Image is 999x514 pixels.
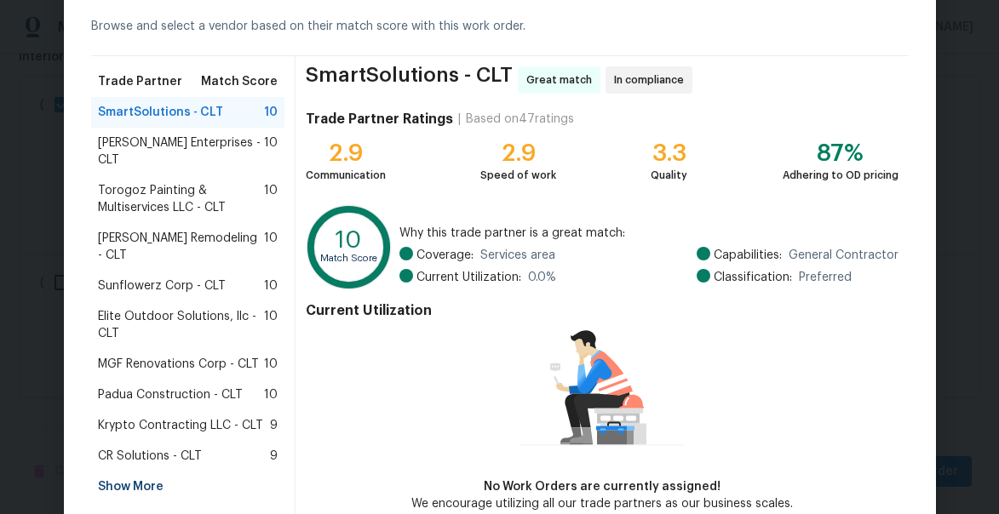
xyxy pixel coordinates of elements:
h4: Trade Partner Ratings [306,111,453,128]
span: MGF Renovations Corp - CLT [98,356,259,373]
span: SmartSolutions - CLT [306,66,513,94]
span: [PERSON_NAME] Remodeling - CLT [98,230,265,264]
div: 3.3 [651,145,687,162]
span: Sunflowerz Corp - CLT [98,277,226,294]
span: Match Score [201,73,278,90]
span: Services area [480,247,555,264]
span: Preferred [799,269,852,286]
div: Speed of work [480,167,556,184]
span: Torogoz Painting & Multiservices LLC - CLT [98,182,265,216]
div: Show More [91,471,285,502]
text: Match Score [321,254,378,263]
span: Padua Construction - CLT [98,386,243,403]
span: SmartSolutions - CLT [98,104,223,121]
span: 10 [264,308,278,342]
span: General Contractor [789,247,899,264]
span: In compliance [614,71,691,89]
span: 10 [264,277,278,294]
span: 10 [264,104,278,121]
span: 9 [270,448,278,465]
span: CR Solutions - CLT [98,448,202,465]
div: No Work Orders are currently assigned! [411,478,793,495]
div: Based on 47 ratings [466,111,574,128]
span: Great match [526,71,599,89]
div: 87% [783,145,899,162]
div: | [453,111,466,128]
span: 10 [264,386,278,403]
span: 10 [264,134,278,168]
span: Classification: [714,269,792,286]
div: Quality [651,167,687,184]
span: 10 [264,230,278,264]
span: Elite Outdoor Solutions, llc - CLT [98,308,265,342]
span: Krypto Contracting LLC - CLT [98,417,263,434]
text: 10 [336,228,363,252]
span: Capabilities: [714,247,782,264]
div: Adhering to OD pricing [783,167,899,184]
div: 2.9 [480,145,556,162]
span: 0.0 % [528,269,556,286]
span: Trade Partner [98,73,182,90]
div: We encourage utilizing all our trade partners as our business scales. [411,495,793,512]
h4: Current Utilization [306,302,898,319]
span: Why this trade partner is a great match: [399,225,899,242]
span: Current Utilization: [416,269,521,286]
span: 10 [264,182,278,216]
div: Communication [306,167,386,184]
span: 9 [270,417,278,434]
span: Coverage: [416,247,474,264]
span: 10 [264,356,278,373]
div: 2.9 [306,145,386,162]
span: [PERSON_NAME] Enterprises - CLT [98,134,265,168]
